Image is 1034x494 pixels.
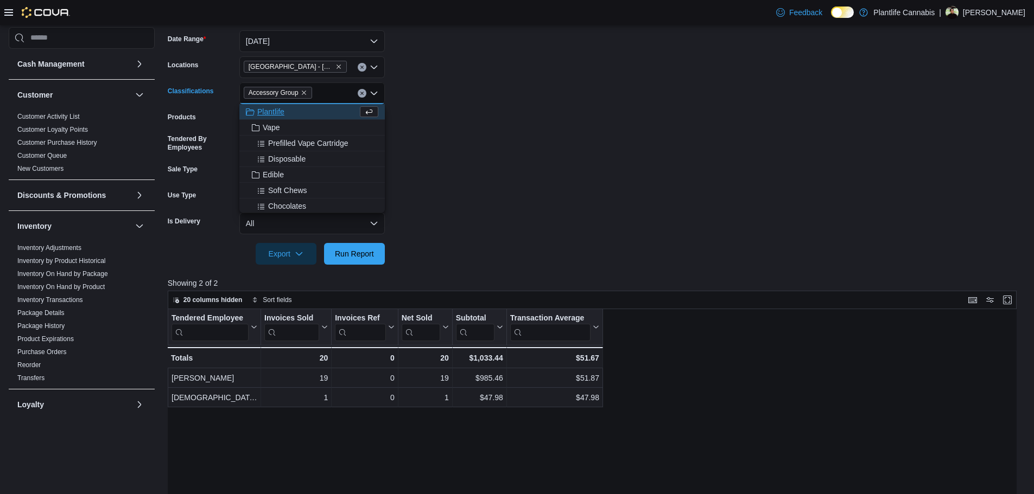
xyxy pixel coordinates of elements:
div: $47.98 [456,391,503,404]
div: 1 [402,391,449,404]
a: Package History [17,322,65,330]
button: Cash Management [17,59,131,69]
a: Inventory On Hand by Product [17,283,105,291]
button: Close list of options [370,89,378,98]
div: [DEMOGRAPHIC_DATA][PERSON_NAME] [172,391,257,404]
a: Customer Activity List [17,113,80,120]
button: Remove Edmonton - South Common from selection in this group [335,63,342,70]
label: Classifications [168,87,214,95]
button: Remove Accessory Group from selection in this group [301,89,307,96]
h3: Customer [17,89,53,100]
a: Transfers [17,374,45,382]
span: Chocolates [268,201,306,211]
span: Inventory Adjustments [17,243,81,252]
button: All [239,213,385,234]
button: Open list of options [370,63,378,72]
button: Keyboard shortcuts [966,293,979,306]
input: Dark Mode [831,7,854,18]
button: Customer [17,89,131,100]
button: Plantlife [239,104,385,120]
div: Invoices Sold [264,313,319,323]
div: Subtotal [455,313,494,323]
h3: Cash Management [17,59,85,69]
a: Inventory by Product Historical [17,257,106,265]
div: 0 [335,391,394,404]
a: Customer Queue [17,152,67,159]
label: Date Range [168,35,206,43]
div: Inventory [9,241,155,389]
a: Customer Loyalty Points [17,126,88,133]
span: Vape [263,122,280,133]
button: Loyalty [17,399,131,410]
div: Transaction Average [510,313,590,323]
button: Inventory [133,220,146,233]
button: Discounts & Promotions [17,190,131,201]
div: 0 [335,371,394,384]
a: Package Details [17,309,65,317]
a: Purchase Orders [17,348,67,356]
span: New Customers [17,164,64,173]
span: 20 columns hidden [183,296,243,304]
button: Vape [239,120,385,136]
span: Edmonton - South Common [244,61,347,73]
div: $47.98 [510,391,599,404]
span: Customer Purchase History [17,138,97,147]
a: Inventory On Hand by Package [17,270,108,278]
button: Soft Chews [239,183,385,198]
p: Plantlife Cannabis [873,6,935,19]
button: Clear input [358,63,366,72]
a: New Customers [17,165,64,172]
h3: Inventory [17,221,52,232]
a: Feedback [772,2,827,23]
span: Plantlife [257,106,284,117]
button: Cash Management [133,57,146,70]
button: Chocolates [239,198,385,214]
img: Cova [22,7,70,18]
div: Transaction Average [510,313,590,341]
div: Invoices Sold [264,313,319,341]
div: Invoices Ref [335,313,385,323]
span: Sort fields [263,296,291,304]
div: $985.46 [456,371,503,384]
div: 20 [401,351,448,364]
div: $1,033.44 [455,351,503,364]
span: Feedback [789,7,822,18]
button: Edible [239,167,385,183]
span: Customer Loyalty Points [17,125,88,134]
label: Use Type [168,191,196,200]
div: Tendered Employee [172,313,249,323]
button: Sort fields [248,293,296,306]
button: Transaction Average [510,313,599,341]
span: Edible [263,169,284,180]
button: Run Report [324,243,385,265]
div: Rian Lamontagne [946,6,959,19]
p: | [939,6,941,19]
span: Run Report [335,248,374,259]
span: Reorder [17,361,41,369]
button: Loyalty [133,398,146,411]
button: Prefilled Vape Cartridge [239,136,385,151]
a: Inventory Transactions [17,296,83,304]
label: Sale Type [168,165,198,174]
span: Disposable [268,153,306,164]
div: Totals [171,351,257,364]
div: 0 [335,351,394,364]
label: Products [168,113,196,121]
button: Export [256,243,316,265]
button: Clear input [358,89,366,98]
span: [GEOGRAPHIC_DATA] - [GEOGRAPHIC_DATA] [249,61,333,72]
span: Product Expirations [17,335,74,343]
button: Disposable [239,151,385,167]
button: Net Sold [401,313,448,341]
button: Customer [133,88,146,101]
div: Tendered Employee [172,313,249,341]
div: Net Sold [401,313,440,323]
span: Transfers [17,374,45,382]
